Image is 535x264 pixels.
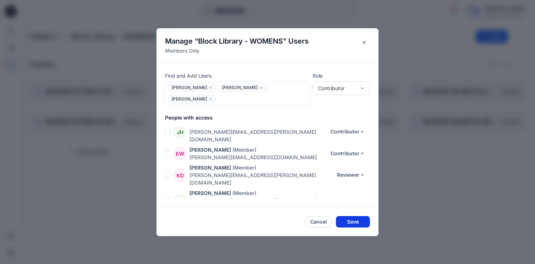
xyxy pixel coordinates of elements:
[189,128,326,143] p: [PERSON_NAME][EMAIL_ADDRESS][PERSON_NAME][DOMAIN_NAME]
[165,114,379,121] p: People with access
[232,146,256,153] p: (Member)
[208,96,213,103] button: close
[318,84,356,92] div: Contributor
[172,96,207,104] span: [PERSON_NAME]
[222,84,257,92] span: [PERSON_NAME]
[189,197,332,212] p: [PERSON_NAME][EMAIL_ADDRESS][PERSON_NAME][DOMAIN_NAME]
[165,37,309,45] h4: Manage “ ” Users
[174,169,187,182] div: KD
[189,153,326,161] p: [PERSON_NAME][EMAIL_ADDRESS][DOMAIN_NAME]
[326,148,370,159] button: Contributor
[305,216,332,228] button: Cancel
[208,84,213,91] button: close
[165,47,309,54] p: Members Only
[198,37,283,45] span: Block Library - WOMENS
[189,146,231,153] p: [PERSON_NAME]
[174,147,187,160] div: EW
[189,164,231,171] p: [PERSON_NAME]
[336,216,370,228] button: Save
[332,169,370,181] button: Reviewer
[232,189,256,197] p: (Member)
[326,126,370,137] button: Contributor
[259,84,263,91] button: close
[189,171,332,186] p: [PERSON_NAME][EMAIL_ADDRESS][PERSON_NAME][DOMAIN_NAME]
[174,126,187,138] div: JH
[174,194,187,207] div: CV
[165,72,310,79] p: Find and Add Users
[172,84,207,92] span: [PERSON_NAME]
[332,195,370,206] button: Reviewer
[232,164,256,171] p: (Member)
[189,189,231,197] p: [PERSON_NAME]
[313,72,370,79] p: Role
[358,37,370,48] button: Close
